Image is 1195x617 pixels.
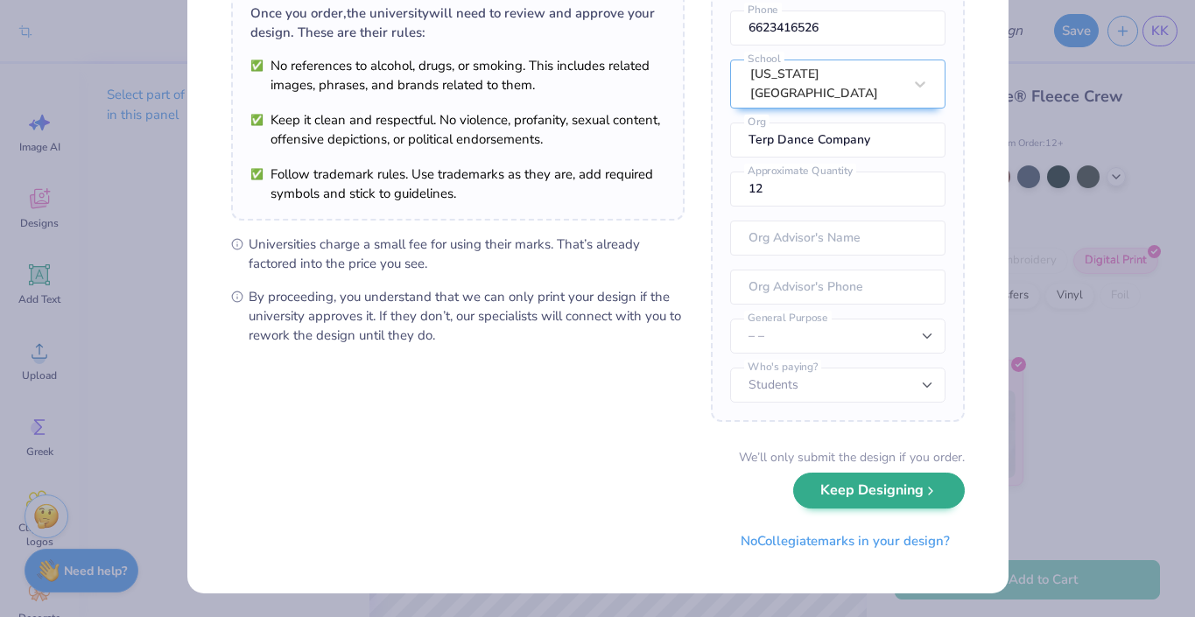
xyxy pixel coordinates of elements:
div: Once you order, the university will need to review and approve your design. These are their rules: [250,4,665,42]
div: [US_STATE][GEOGRAPHIC_DATA] [750,65,903,103]
span: By proceeding, you understand that we can only print your design if the university approves it. I... [249,287,685,345]
li: Keep it clean and respectful. No violence, profanity, sexual content, offensive depictions, or po... [250,110,665,149]
div: We’ll only submit the design if you order. [739,448,965,466]
input: Approximate Quantity [730,172,945,207]
input: Org Advisor's Phone [730,270,945,305]
button: NoCollegiatemarks in your design? [726,523,965,559]
input: Org Advisor's Name [730,221,945,256]
li: No references to alcohol, drugs, or smoking. This includes related images, phrases, and brands re... [250,56,665,95]
li: Follow trademark rules. Use trademarks as they are, add required symbols and stick to guidelines. [250,165,665,203]
input: Org [730,123,945,158]
span: Universities charge a small fee for using their marks. That’s already factored into the price you... [249,235,685,273]
button: Keep Designing [793,473,965,508]
input: Phone [730,11,945,46]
